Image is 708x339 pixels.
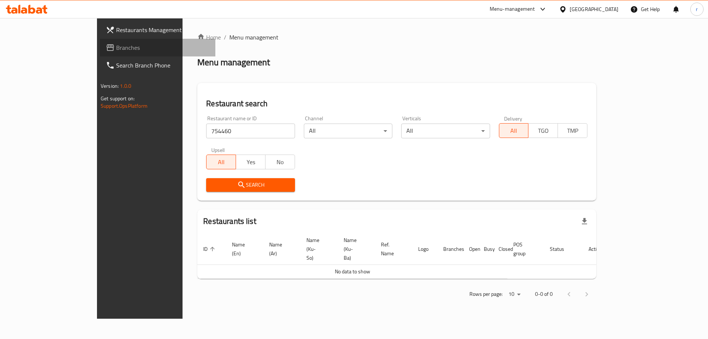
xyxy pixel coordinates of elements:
[100,56,215,74] a: Search Branch Phone
[239,157,263,167] span: Yes
[493,234,507,265] th: Closed
[224,33,226,42] li: /
[499,123,529,138] button: All
[696,5,698,13] span: r
[229,33,278,42] span: Menu management
[401,124,490,138] div: All
[304,124,392,138] div: All
[478,234,493,265] th: Busy
[265,155,295,169] button: No
[268,157,292,167] span: No
[576,212,593,230] div: Export file
[558,123,587,138] button: TMP
[469,290,503,299] p: Rows per page:
[531,125,555,136] span: TGO
[236,155,265,169] button: Yes
[335,267,370,276] span: No data to show
[550,245,574,253] span: Status
[437,234,463,265] th: Branches
[232,240,254,258] span: Name (En)
[528,123,558,138] button: TGO
[502,125,526,136] span: All
[209,157,233,167] span: All
[197,56,270,68] h2: Menu management
[206,178,295,192] button: Search
[203,216,256,227] h2: Restaurants list
[120,81,131,91] span: 1.0.0
[206,98,587,109] h2: Restaurant search
[101,94,135,103] span: Get support on:
[412,234,437,265] th: Logo
[116,25,209,34] span: Restaurants Management
[197,234,608,279] table: enhanced table
[116,61,209,70] span: Search Branch Phone
[206,124,295,138] input: Search for restaurant name or ID..
[506,289,523,300] div: Rows per page:
[504,116,523,121] label: Delivery
[100,39,215,56] a: Branches
[197,33,596,42] nav: breadcrumb
[490,5,535,14] div: Menu-management
[212,180,289,190] span: Search
[463,234,478,265] th: Open
[561,125,584,136] span: TMP
[344,236,366,262] span: Name (Ku-Ba)
[211,147,225,152] label: Upsell
[306,236,329,262] span: Name (Ku-So)
[101,81,119,91] span: Version:
[116,43,209,52] span: Branches
[206,155,236,169] button: All
[269,240,292,258] span: Name (Ar)
[583,234,608,265] th: Action
[535,290,553,299] p: 0-0 of 0
[203,245,217,253] span: ID
[101,101,147,111] a: Support.OpsPlatform
[513,240,535,258] span: POS group
[100,21,215,39] a: Restaurants Management
[570,5,618,13] div: [GEOGRAPHIC_DATA]
[381,240,403,258] span: Ref. Name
